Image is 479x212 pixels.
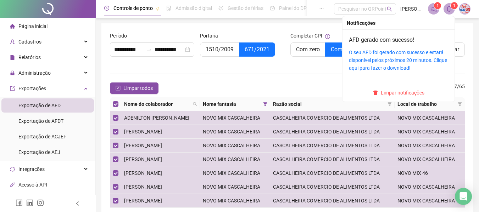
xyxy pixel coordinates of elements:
[18,39,41,45] span: Cadastros
[349,36,414,43] a: AFD gerado com sucesso!
[270,153,395,166] td: CASCALHEIRA COMERCIO DE ALIMENTOS LTDA
[206,46,234,53] span: 1510/2009
[331,46,362,53] span: Com espaço
[166,6,171,11] span: file-done
[124,184,162,190] span: [PERSON_NAME]
[176,5,212,11] span: Admissão digital
[18,166,45,172] span: Integrações
[200,125,270,139] td: NOVO MIX CASCALHEIRA
[262,99,269,109] span: filter
[104,6,109,11] span: clock-circle
[10,167,15,172] span: sync
[26,199,33,206] span: linkedin
[18,55,41,60] span: Relatórios
[124,198,162,204] span: [PERSON_NAME]
[395,194,465,208] td: NOVO MIX CASCALHEIRA
[16,199,23,206] span: facebook
[400,5,424,13] span: [PERSON_NAME]
[395,166,465,180] td: NOVO MIX 46
[124,156,162,162] span: [PERSON_NAME]
[124,129,162,134] span: [PERSON_NAME]
[10,182,15,187] span: api
[349,50,447,71] a: O seu AFD foi gerado com sucesso e estará disponível pelos próximos 20 minutos. Clique aqui para ...
[124,143,162,148] span: [PERSON_NAME]
[124,100,190,108] span: Nome do colaborador
[319,6,324,11] span: ellipsis
[395,125,465,139] td: NOVO MIX CASCALHEIRA
[200,32,218,40] span: Portaria
[395,153,465,166] td: NOVO MIX CASCALHEIRA
[200,153,270,166] td: NOVO MIX CASCALHEIRA
[386,99,393,109] span: filter
[263,102,267,106] span: filter
[373,90,378,95] span: delete
[270,6,275,11] span: dashboard
[156,6,160,11] span: pushpin
[124,115,189,121] span: ADENILTON [PERSON_NAME]
[18,118,63,124] span: Exportação de AFDT
[430,6,437,12] span: notification
[146,47,152,52] span: swap-right
[370,88,427,97] button: Limpar notificações
[290,32,324,40] span: Completar CPF
[381,89,424,97] span: Limpar notificações
[388,102,392,106] span: filter
[18,23,48,29] span: Página inicial
[18,103,61,108] span: Exportação de AFD
[270,111,395,125] td: CASCALHEIRA COMERCIO DE ALIMENTOS LTDA
[200,111,270,125] td: NOVO MIX CASCALHEIRA
[37,199,44,206] span: instagram
[193,102,197,106] span: search
[200,139,270,153] td: NOVO MIX CASCALHEIRA
[18,86,46,91] span: Exportações
[218,6,223,11] span: sun
[436,3,439,8] span: 1
[113,5,153,11] span: Controle de ponto
[453,3,456,8] span: 1
[273,100,385,108] span: Razão social
[116,86,121,91] span: check-square
[459,4,470,14] img: 30682
[245,46,269,53] span: 671/2021
[124,170,162,176] span: [PERSON_NAME]
[146,47,152,52] span: to
[270,139,395,153] td: CASCALHEIRA COMERCIO DE ALIMENTOS LTDA
[200,180,270,194] td: NOVO MIX CASCALHEIRA
[397,100,455,108] span: Local de trabalho
[203,100,260,108] span: Nome fantasia
[434,2,441,9] sup: 1
[10,70,15,75] span: lock
[110,32,127,40] span: Período
[325,34,330,39] span: info-circle
[395,111,465,125] td: NOVO MIX CASCALHEIRA
[10,39,15,44] span: user-add
[446,6,452,12] span: bell
[455,188,472,205] div: Open Intercom Messenger
[18,134,66,139] span: Exportação de ACJEF
[270,180,395,194] td: CASCALHEIRA COMERCIO DE ALIMENTOS LTDA
[10,24,15,29] span: home
[123,84,153,92] span: Limpar todos
[451,2,458,9] sup: 1
[270,166,395,180] td: CASCALHEIRA COMERCIO DE ALIMENTOS LTDA
[270,194,395,208] td: CASCALHEIRA COMERCIO DE ALIMENTOS LTDA
[456,99,463,109] span: filter
[395,139,465,153] td: NOVO MIX CASCALHEIRA
[18,70,51,76] span: Administração
[458,102,462,106] span: filter
[18,182,47,188] span: Acesso à API
[270,125,395,139] td: CASCALHEIRA COMERCIO DE ALIMENTOS LTDA
[18,149,60,155] span: Exportação de AEJ
[75,201,80,206] span: left
[10,55,15,60] span: file
[347,19,450,27] div: Notificações
[200,166,270,180] td: NOVO MIX CASCALHEIRA
[10,86,15,91] span: export
[395,180,465,194] td: NOVO MIX CASCALHEIRA
[110,82,158,94] button: Limpar todos
[387,6,392,12] span: search
[191,99,199,109] span: search
[228,5,263,11] span: Gestão de férias
[296,46,320,53] span: Com zero
[279,5,307,11] span: Painel do DP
